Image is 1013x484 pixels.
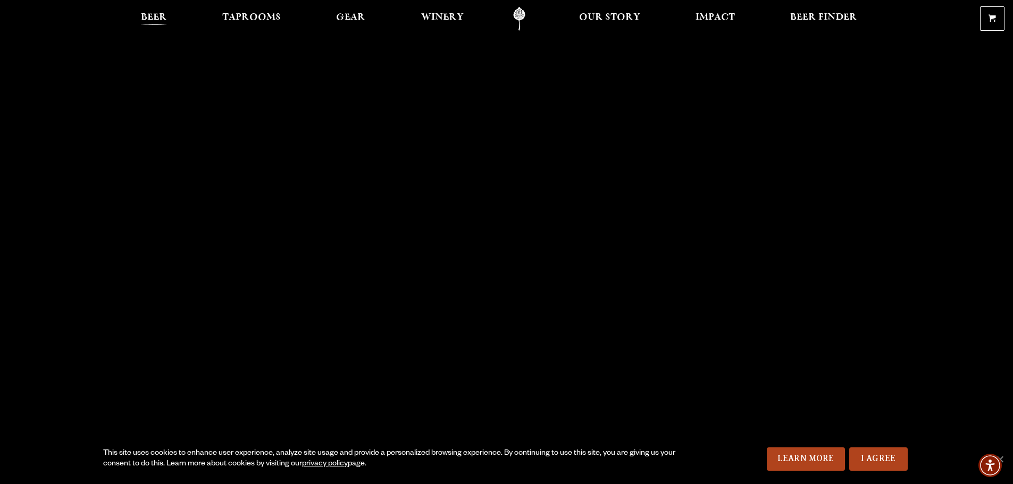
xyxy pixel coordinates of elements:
a: Beer Finder [783,7,864,31]
a: Gear [329,7,372,31]
div: Accessibility Menu [978,454,1002,477]
a: Impact [689,7,742,31]
span: Our Story [579,13,640,22]
div: This site uses cookies to enhance user experience, analyze site usage and provide a personalized ... [103,448,679,470]
a: Learn More [767,447,845,471]
span: Beer Finder [790,13,857,22]
a: Odell Home [499,7,539,31]
span: Gear [336,13,365,22]
span: Taprooms [222,13,281,22]
a: I Agree [849,447,908,471]
span: Beer [141,13,167,22]
a: Taprooms [215,7,288,31]
a: Beer [134,7,174,31]
a: privacy policy [302,460,348,469]
a: Our Story [572,7,647,31]
a: Winery [414,7,471,31]
span: Winery [421,13,464,22]
span: Impact [696,13,735,22]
